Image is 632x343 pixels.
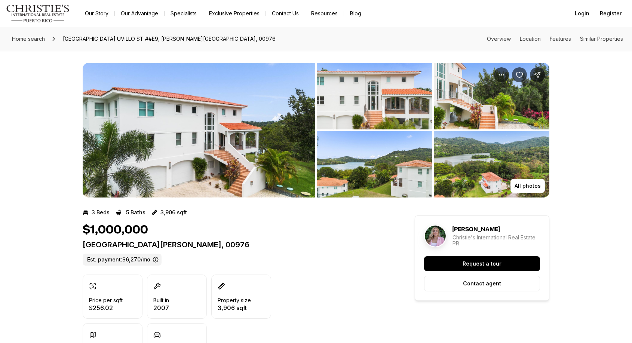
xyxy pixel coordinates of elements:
[487,36,623,42] nav: Page section menu
[512,67,527,82] button: Save Property: Emerald Lake Plantation UVILLO ST ##E9
[515,183,541,189] p: All photos
[600,10,622,16] span: Register
[9,33,48,45] a: Home search
[83,63,315,197] button: View image gallery
[452,226,500,233] h5: [PERSON_NAME]
[487,36,511,42] a: Skip to: Overview
[83,240,388,249] p: [GEOGRAPHIC_DATA][PERSON_NAME], 00976
[126,209,145,215] p: 5 Baths
[83,63,315,197] li: 1 of 11
[580,36,623,42] a: Skip to: Similar Properties
[494,67,509,82] button: Property options
[463,281,501,287] p: Contact agent
[424,256,540,271] button: Request a tour
[92,209,110,215] p: 3 Beds
[79,8,114,19] a: Our Story
[434,63,549,129] button: View image gallery
[6,4,70,22] img: logo
[424,276,540,291] button: Contact agent
[89,297,123,303] p: Price per sqft
[317,131,432,197] button: View image gallery
[452,235,540,246] p: Christie's International Real Estate PR
[550,36,571,42] a: Skip to: Features
[305,8,344,19] a: Resources
[344,8,367,19] a: Blog
[575,10,589,16] span: Login
[116,206,145,218] button: 5 Baths
[160,209,187,215] p: 3,906 sqft
[218,305,251,311] p: 3,906 sqft
[83,63,549,197] div: Listing Photos
[203,8,266,19] a: Exclusive Properties
[218,297,251,303] p: Property size
[153,305,169,311] p: 2007
[463,261,501,267] p: Request a tour
[510,179,545,193] button: All photos
[520,36,541,42] a: Skip to: Location
[317,63,432,129] button: View image gallery
[60,33,279,45] span: [GEOGRAPHIC_DATA] UVILLO ST ##E9, [PERSON_NAME][GEOGRAPHIC_DATA], 00976
[266,8,305,19] button: Contact Us
[83,254,162,266] label: Est. payment: $6,270/mo
[434,131,549,197] button: View image gallery
[595,6,626,21] button: Register
[153,297,169,303] p: Built in
[89,305,123,311] p: $256.02
[83,223,148,237] h1: $1,000,000
[165,8,203,19] a: Specialists
[12,36,45,42] span: Home search
[317,63,549,197] li: 2 of 11
[570,6,594,21] button: Login
[530,67,545,82] button: Share Property: Emerald Lake Plantation UVILLO ST ##E9
[115,8,164,19] a: Our Advantage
